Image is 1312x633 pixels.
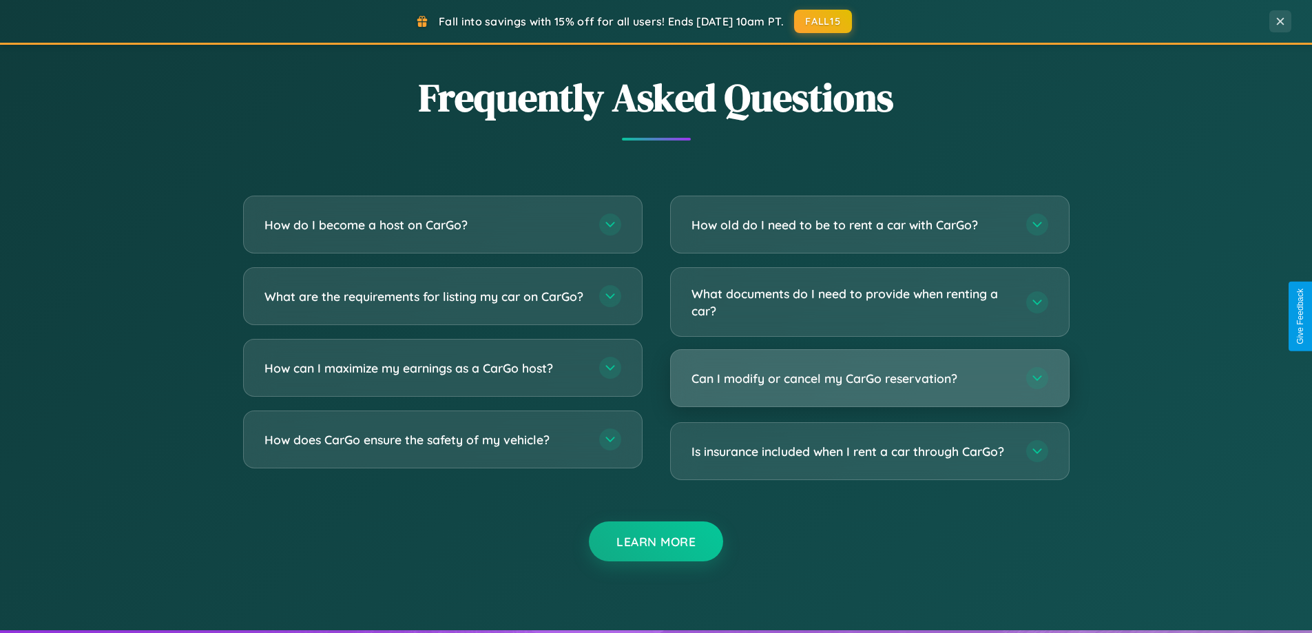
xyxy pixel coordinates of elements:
h3: What are the requirements for listing my car on CarGo? [264,288,585,305]
div: Give Feedback [1295,289,1305,344]
h2: Frequently Asked Questions [243,71,1070,124]
h3: How can I maximize my earnings as a CarGo host? [264,360,585,377]
h3: Can I modify or cancel my CarGo reservation? [691,370,1012,387]
h3: How old do I need to be to rent a car with CarGo? [691,216,1012,234]
button: Learn More [589,521,723,561]
h3: Is insurance included when I rent a car through CarGo? [691,443,1012,460]
h3: How does CarGo ensure the safety of my vehicle? [264,431,585,448]
h3: How do I become a host on CarGo? [264,216,585,234]
button: FALL15 [794,10,852,33]
h3: What documents do I need to provide when renting a car? [691,285,1012,319]
span: Fall into savings with 15% off for all users! Ends [DATE] 10am PT. [439,14,784,28]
